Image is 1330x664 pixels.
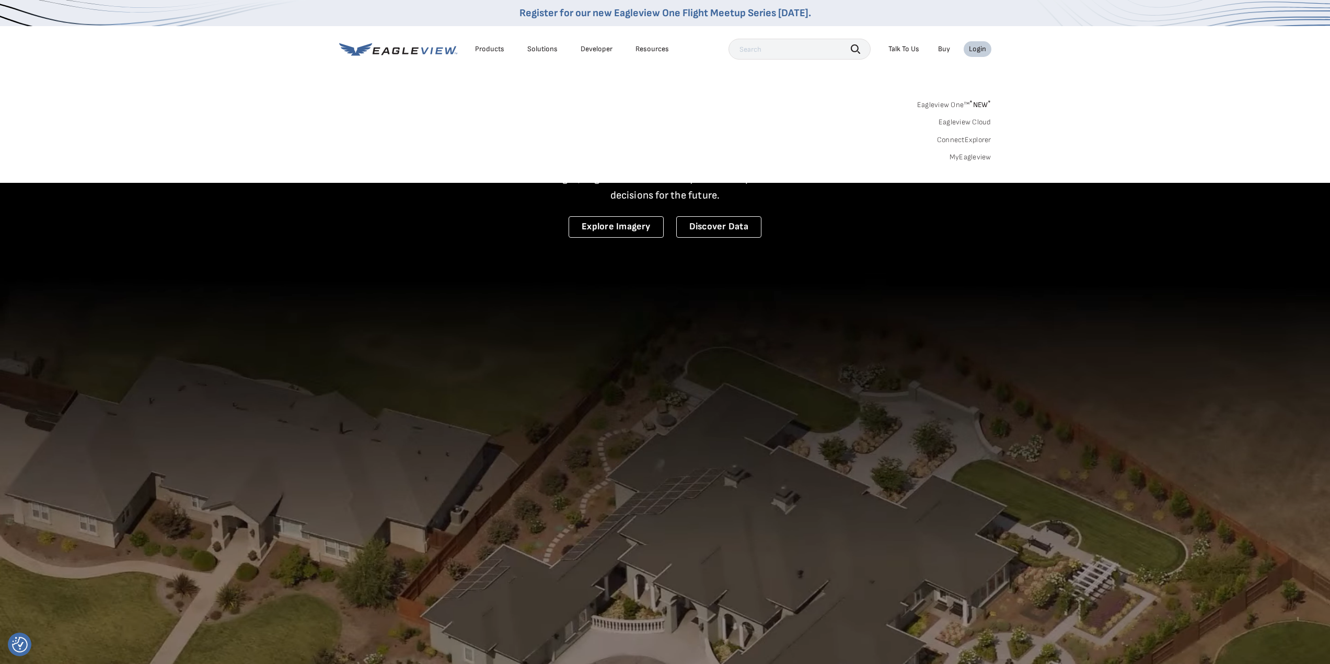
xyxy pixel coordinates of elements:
[969,44,986,54] div: Login
[917,97,991,109] a: Eagleview One™*NEW*
[519,7,811,19] a: Register for our new Eagleview One Flight Meetup Series [DATE].
[475,44,504,54] div: Products
[937,135,991,145] a: ConnectExplorer
[12,637,28,653] button: Consent Preferences
[12,637,28,653] img: Revisit consent button
[969,100,991,109] span: NEW
[569,216,664,238] a: Explore Imagery
[938,44,950,54] a: Buy
[527,44,558,54] div: Solutions
[635,44,669,54] div: Resources
[939,118,991,127] a: Eagleview Cloud
[581,44,612,54] a: Developer
[950,153,991,162] a: MyEagleview
[888,44,919,54] div: Talk To Us
[728,39,871,60] input: Search
[676,216,761,238] a: Discover Data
